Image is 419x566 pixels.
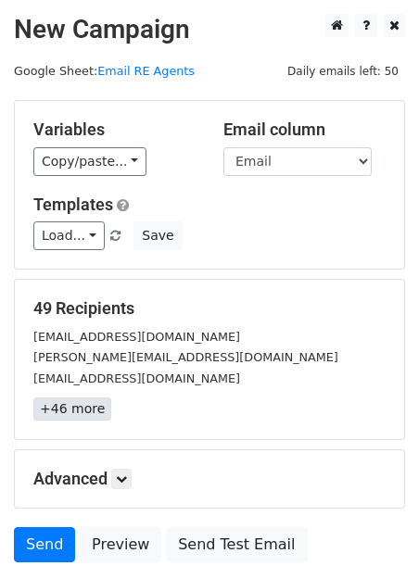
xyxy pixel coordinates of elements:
a: Load... [33,221,105,250]
a: Templates [33,195,113,214]
h5: Advanced [33,469,386,489]
small: Google Sheet: [14,64,195,78]
iframe: Chat Widget [326,477,419,566]
small: [EMAIL_ADDRESS][DOMAIN_NAME] [33,330,240,344]
a: +46 more [33,397,111,421]
button: Save [133,221,182,250]
h5: Variables [33,119,196,140]
a: Send [14,527,75,562]
small: [EMAIL_ADDRESS][DOMAIN_NAME] [33,371,240,385]
a: Copy/paste... [33,147,146,176]
small: [PERSON_NAME][EMAIL_ADDRESS][DOMAIN_NAME] [33,350,338,364]
a: Preview [80,527,161,562]
h5: 49 Recipients [33,298,386,319]
a: Send Test Email [166,527,307,562]
a: Daily emails left: 50 [281,64,405,78]
a: Email RE Agents [97,64,195,78]
span: Daily emails left: 50 [281,61,405,82]
h2: New Campaign [14,14,405,45]
h5: Email column [223,119,386,140]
